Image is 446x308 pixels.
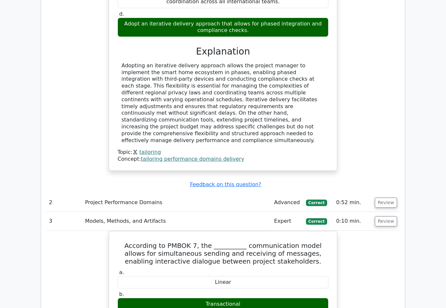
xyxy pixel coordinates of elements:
[333,194,372,212] td: 0:52 min.
[121,63,325,144] div: Adopting an iterative delivery approach allows the project manager to implement the smart home ec...
[119,291,124,298] span: b.
[82,194,271,212] td: Project Performance Domains
[271,212,303,231] td: Expert
[82,212,271,231] td: Models, Methods, and Artifacts
[306,219,327,225] span: Correct
[118,149,328,156] div: Topic:
[141,156,244,162] a: tailoring performance domains delivery
[375,217,397,227] button: Review
[190,182,261,188] a: Feedback on this question?
[46,194,82,212] td: 2
[118,156,328,163] div: Concept:
[46,212,82,231] td: 3
[117,242,329,266] h5: According to PMBOK 7, the __________ communication model allows for simultaneous sending and rece...
[271,194,303,212] td: Advanced
[121,46,325,57] h3: Explanation
[306,200,327,206] span: Correct
[119,269,124,276] span: a.
[139,149,161,155] a: tailoring
[375,198,397,208] button: Review
[333,212,372,231] td: 0:10 min.
[118,276,328,289] div: Linear
[119,11,124,17] span: d.
[118,18,328,38] div: Adopt an iterative delivery approach that allows for phased integration and compliance checks.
